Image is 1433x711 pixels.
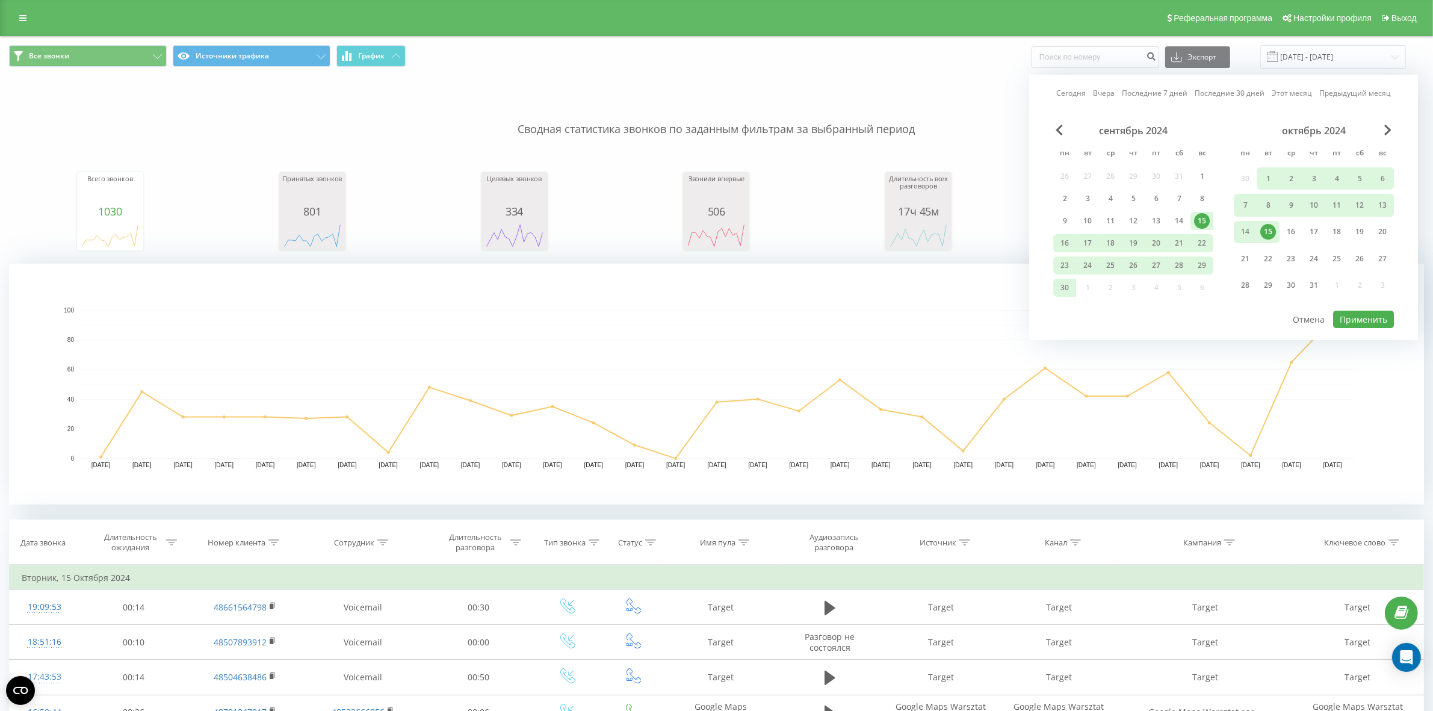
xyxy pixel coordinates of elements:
[1036,462,1055,469] text: [DATE]
[1148,235,1164,251] div: 20
[700,538,735,548] div: Имя пула
[1371,194,1394,216] div: вс 13 окт. 2024 г.
[1371,167,1394,190] div: вс 6 окт. 2024 г.
[664,625,778,660] td: Target
[1333,311,1394,328] button: Применить
[1165,46,1230,68] button: Экспорт
[70,455,74,462] text: 0
[79,660,188,695] td: 00:14
[1148,258,1164,273] div: 27
[882,625,1000,660] td: Target
[214,636,267,648] a: 48507893912
[543,462,562,469] text: [DATE]
[1145,212,1168,230] div: пт 13 сент. 2024 г.
[1391,13,1417,23] span: Выход
[282,217,342,253] svg: A chart.
[1280,194,1302,216] div: ср 9 окт. 2024 г.
[9,45,167,67] button: Все звонки
[1302,194,1325,216] div: чт 10 окт. 2024 г.
[1183,538,1221,548] div: Кампания
[1099,212,1122,230] div: ср 11 сент. 2024 г.
[1280,221,1302,243] div: ср 16 окт. 2024 г.
[22,630,67,654] div: 18:51:16
[22,665,67,689] div: 17:43:53
[79,625,188,660] td: 00:10
[9,98,1424,137] p: Сводная статистика звонков по заданным фильтрам за выбранный период
[888,217,949,253] svg: A chart.
[20,538,66,548] div: Дата звонка
[1125,191,1141,206] div: 5
[805,631,855,653] span: Разговор не состоялся
[1168,256,1190,275] div: сб 28 сент. 2024 г.
[1306,278,1322,293] div: 31
[67,367,75,373] text: 60
[1293,13,1372,23] span: Настройки профиля
[1351,145,1369,163] abbr: суббота
[214,601,267,613] a: 48661564798
[1171,258,1187,273] div: 28
[80,217,140,253] div: A chart.
[1124,145,1142,163] abbr: четверг
[1103,213,1118,229] div: 11
[1190,234,1213,252] div: вс 22 сент. 2024 г.
[1103,235,1118,251] div: 18
[484,175,545,205] div: Целевых звонков
[912,462,932,469] text: [DATE]
[888,175,949,205] div: Длительность всех разговоров
[1000,590,1118,625] td: Target
[336,45,406,67] button: График
[1053,256,1076,275] div: пн 23 сент. 2024 г.
[584,462,604,469] text: [DATE]
[1122,190,1145,208] div: чт 5 сент. 2024 г.
[1080,191,1095,206] div: 3
[1352,224,1367,240] div: 19
[1171,235,1187,251] div: 21
[1057,191,1072,206] div: 2
[1348,221,1371,243] div: сб 19 окт. 2024 г.
[420,462,439,469] text: [DATE]
[1190,167,1213,185] div: вс 1 сент. 2024 г.
[1118,590,1292,625] td: Target
[871,462,891,469] text: [DATE]
[1260,224,1276,240] div: 15
[1076,256,1099,275] div: вт 24 сент. 2024 г.
[1053,279,1076,297] div: пн 30 сент. 2024 г.
[1077,462,1096,469] text: [DATE]
[1319,87,1391,99] a: Предыдущий месяц
[1118,660,1292,695] td: Target
[1325,247,1348,270] div: пт 25 окт. 2024 г.
[1392,643,1421,672] div: Open Intercom Messenger
[1260,197,1276,213] div: 8
[1328,145,1346,163] abbr: пятница
[173,45,330,67] button: Источники трафика
[1145,190,1168,208] div: пт 6 сент. 2024 г.
[995,462,1014,469] text: [DATE]
[173,462,193,469] text: [DATE]
[686,175,746,205] div: Звонили впервые
[1348,247,1371,270] div: сб 26 окт. 2024 г.
[80,205,140,217] div: 1030
[1329,171,1345,187] div: 4
[686,217,746,253] div: A chart.
[544,538,586,548] div: Тип звонка
[1056,87,1086,99] a: Сегодня
[1103,258,1118,273] div: 25
[1080,258,1095,273] div: 24
[1056,145,1074,163] abbr: понедельник
[359,52,385,60] span: График
[80,175,140,205] div: Всего звонков
[208,538,265,548] div: Номер клиента
[484,217,545,253] div: A chart.
[1057,280,1072,296] div: 30
[1053,125,1213,137] div: сентябрь 2024
[1057,235,1072,251] div: 16
[1373,145,1391,163] abbr: воскресенье
[1193,145,1211,163] abbr: воскресенье
[6,676,35,705] button: Open CMP widget
[67,426,75,432] text: 20
[1093,87,1115,99] a: Вчера
[29,51,69,61] span: Все звонки
[1237,197,1253,213] div: 7
[882,590,1000,625] td: Target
